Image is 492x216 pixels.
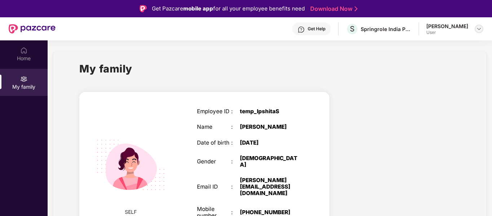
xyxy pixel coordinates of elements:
[197,140,232,146] div: Date of birth
[240,124,300,130] div: [PERSON_NAME]
[231,184,240,190] div: :
[298,26,305,33] img: svg+xml;base64,PHN2ZyBpZD0iSGVscC0zMngzMiIgeG1sbnM9Imh0dHA6Ly93d3cudzMub3JnLzIwMDAvc3ZnIiB3aWR0aD...
[350,25,355,33] span: S
[240,155,300,168] div: [DEMOGRAPHIC_DATA]
[197,108,232,115] div: Employee ID
[231,209,240,216] div: :
[197,184,232,190] div: Email ID
[231,158,240,165] div: :
[231,124,240,130] div: :
[240,140,300,146] div: [DATE]
[361,26,411,32] div: Springrole India Private Limited
[20,47,27,54] img: svg+xml;base64,PHN2ZyBpZD0iSG9tZSIgeG1sbnM9Imh0dHA6Ly93d3cudzMub3JnLzIwMDAvc3ZnIiB3aWR0aD0iMjAiIG...
[88,122,174,208] img: svg+xml;base64,PHN2ZyB4bWxucz0iaHR0cDovL3d3dy53My5vcmcvMjAwMC9zdmciIHdpZHRoPSIyMjQiIGhlaWdodD0iMT...
[231,140,240,146] div: :
[426,23,468,30] div: [PERSON_NAME]
[355,5,357,13] img: Stroke
[240,209,300,216] div: [PHONE_NUMBER]
[240,177,300,197] div: [PERSON_NAME][EMAIL_ADDRESS][DOMAIN_NAME]
[20,75,27,83] img: svg+xml;base64,PHN2ZyB3aWR0aD0iMjAiIGhlaWdodD0iMjAiIHZpZXdCb3g9IjAgMCAyMCAyMCIgZmlsbD0ibm9uZSIgeG...
[308,26,325,32] div: Get Help
[125,208,137,216] span: SELF
[9,24,56,34] img: New Pazcare Logo
[197,124,232,130] div: Name
[79,61,132,77] h1: My family
[152,4,305,13] div: Get Pazcare for all your employee benefits need
[231,108,240,115] div: :
[240,108,300,115] div: temp_IpshitaS
[310,5,355,13] a: Download Now
[426,30,468,35] div: User
[476,26,482,32] img: svg+xml;base64,PHN2ZyBpZD0iRHJvcGRvd24tMzJ4MzIiIHhtbG5zPSJodHRwOi8vd3d3LnczLm9yZy8yMDAwL3N2ZyIgd2...
[140,5,147,12] img: Logo
[183,5,213,12] strong: mobile app
[197,158,232,165] div: Gender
